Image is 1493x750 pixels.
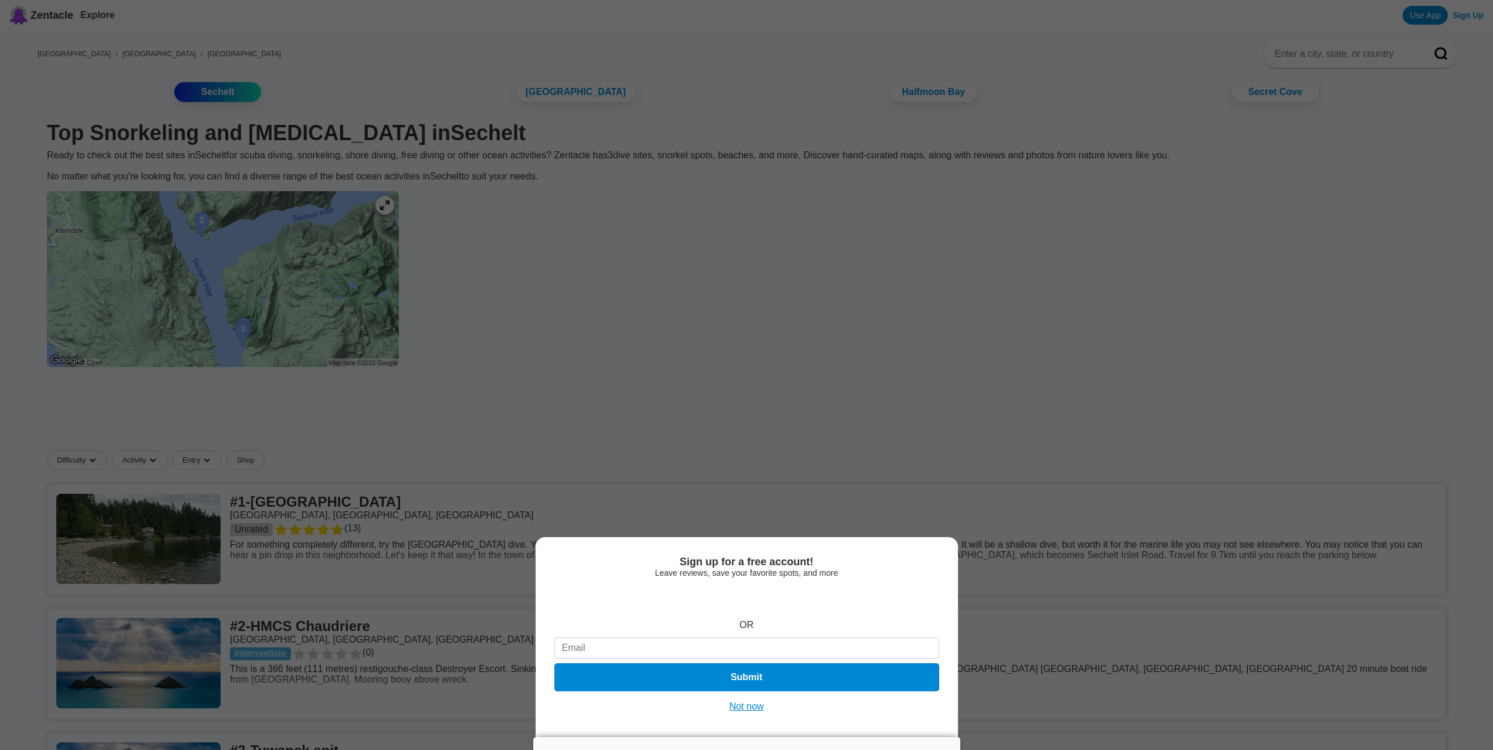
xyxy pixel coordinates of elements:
div: Sign up for a free account! [554,556,939,568]
div: Leave reviews, save your favorite spots, and more [554,568,939,578]
button: Not now [726,701,767,712]
button: Submit [554,663,939,691]
div: OR [740,620,754,630]
input: Email [554,637,939,659]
